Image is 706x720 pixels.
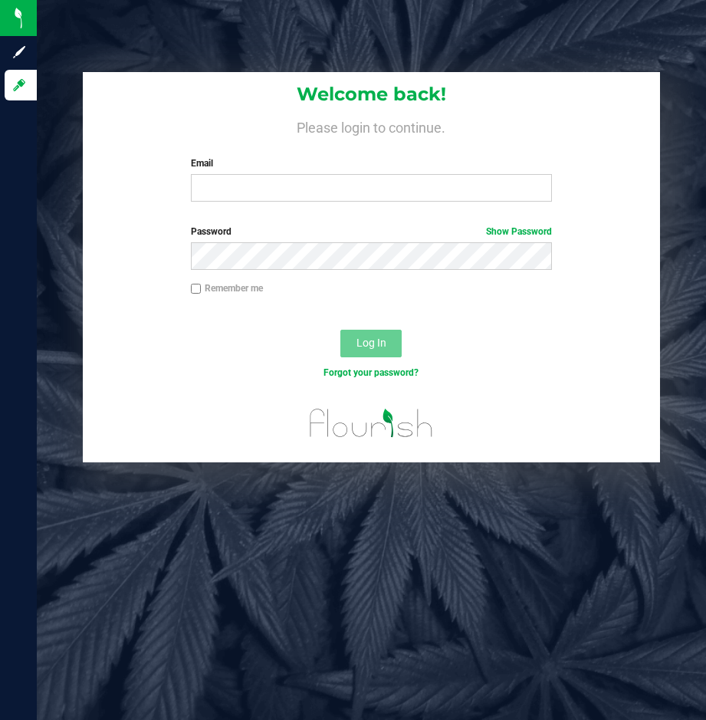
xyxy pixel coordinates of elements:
[356,337,386,349] span: Log In
[191,284,202,294] input: Remember me
[83,117,660,135] h4: Please login to continue.
[11,77,27,93] inline-svg: Log in
[299,396,443,451] img: flourish_logo.svg
[11,44,27,60] inline-svg: Sign up
[191,156,553,170] label: Email
[323,367,419,378] a: Forgot your password?
[340,330,402,357] button: Log In
[191,281,263,295] label: Remember me
[83,84,660,104] h1: Welcome back!
[191,226,232,237] span: Password
[486,226,552,237] a: Show Password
